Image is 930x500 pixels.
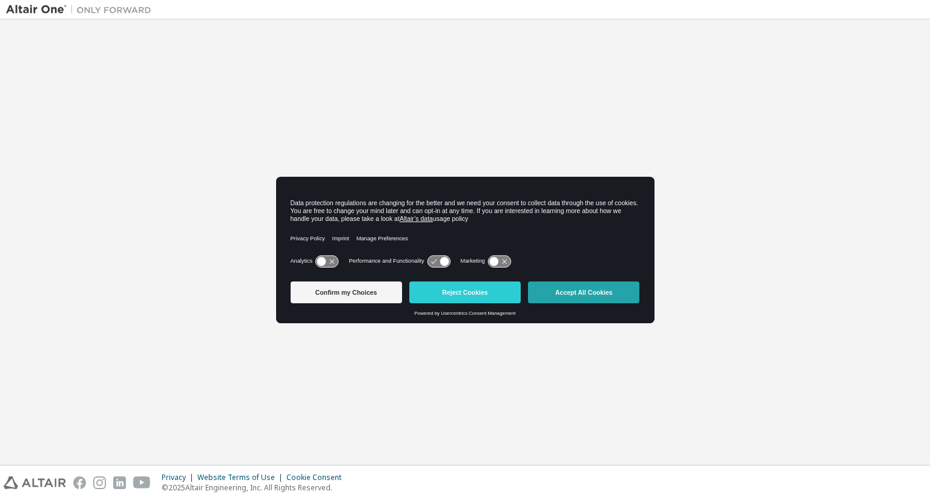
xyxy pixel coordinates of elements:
img: Altair One [6,4,157,16]
img: linkedin.svg [113,476,126,489]
div: Website Terms of Use [197,473,286,482]
img: instagram.svg [93,476,106,489]
p: © 2025 Altair Engineering, Inc. All Rights Reserved. [162,482,349,493]
img: altair_logo.svg [4,476,66,489]
img: youtube.svg [133,476,151,489]
img: facebook.svg [73,476,86,489]
div: Cookie Consent [286,473,349,482]
div: Privacy [162,473,197,482]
